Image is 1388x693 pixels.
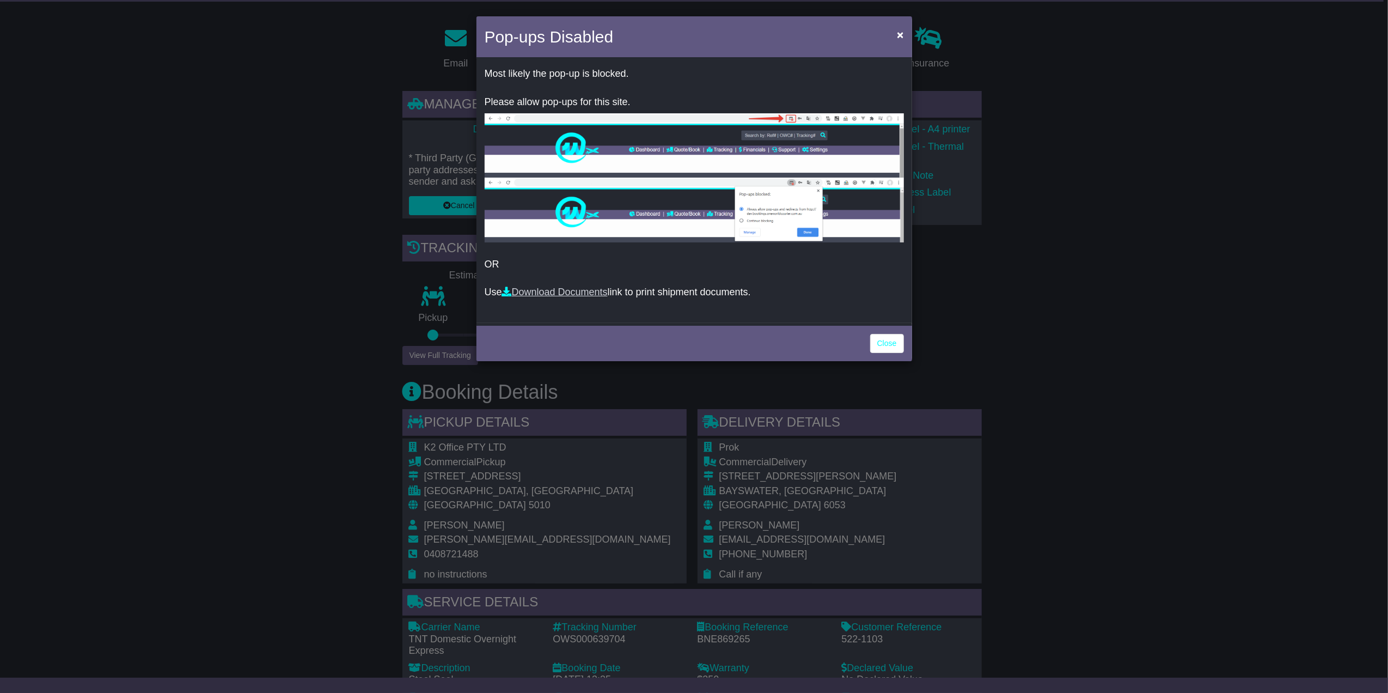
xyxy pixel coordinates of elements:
[870,334,904,353] a: Close
[476,60,912,323] div: OR
[891,23,909,46] button: Close
[502,287,608,297] a: Download Documents
[485,178,904,242] img: allow-popup-2.png
[897,28,903,41] span: ×
[485,287,904,299] p: Use link to print shipment documents.
[485,68,904,80] p: Most likely the pop-up is blocked.
[485,25,614,49] h4: Pop-ups Disabled
[485,96,904,108] p: Please allow pop-ups for this site.
[485,113,904,178] img: allow-popup-1.png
